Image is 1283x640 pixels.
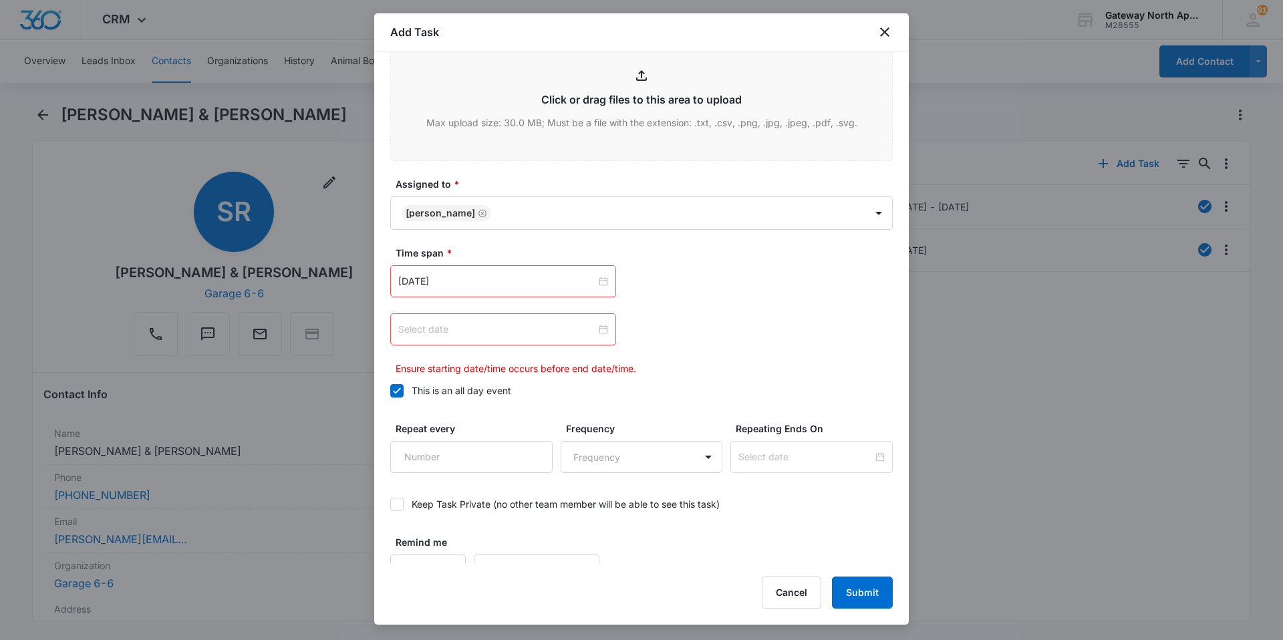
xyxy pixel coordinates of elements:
div: [PERSON_NAME] [406,208,475,218]
p: Ensure starting date/time occurs before end date/time. [396,361,893,375]
label: Repeating Ends On [736,422,898,436]
label: Assigned to [396,177,898,191]
label: Frequency [566,422,728,436]
label: Remind me [396,535,471,549]
div: Keep Task Private (no other team member will be able to see this task) [412,497,720,511]
label: Repeat every [396,422,558,436]
h1: Add Task [390,24,439,40]
input: Number [390,441,553,473]
input: Number [390,554,466,587]
button: close [877,24,893,40]
label: Time span [396,246,898,260]
button: Cancel [762,577,821,609]
div: Remove Derek Stellway [475,208,487,218]
button: Submit [832,577,893,609]
div: This is an all day event [412,383,511,397]
input: Select date [398,322,596,337]
input: Select date [738,450,873,464]
input: Oct 13, 2025 [398,274,596,289]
